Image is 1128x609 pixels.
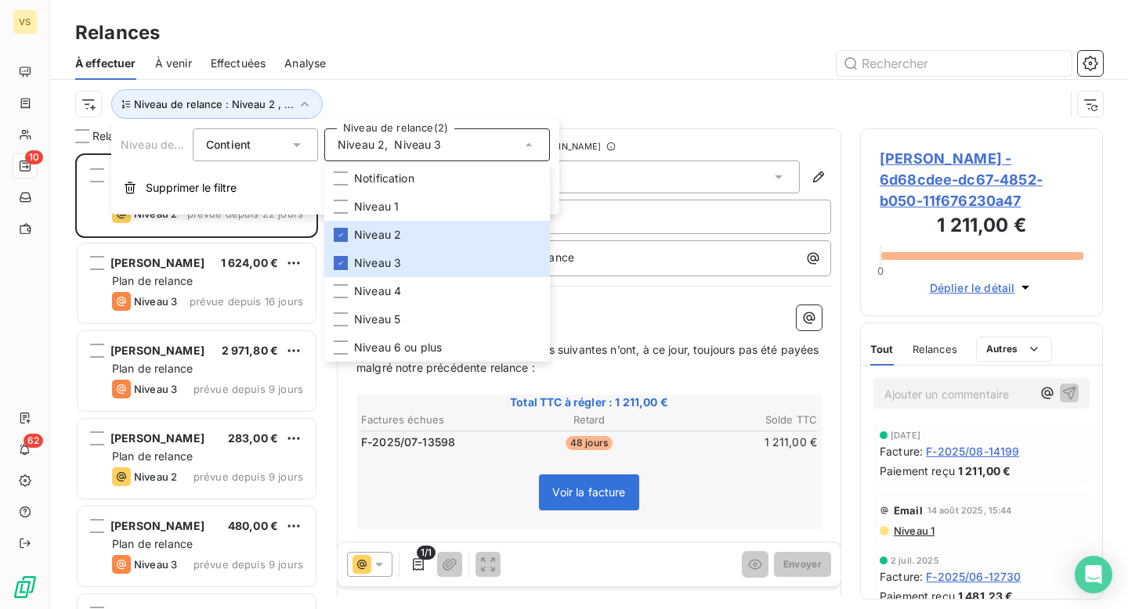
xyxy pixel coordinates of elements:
[110,168,204,182] span: [PERSON_NAME]
[110,344,204,357] span: [PERSON_NAME]
[134,470,177,483] span: Niveau 2
[360,412,512,428] th: Factures échues
[134,295,177,308] span: Niveau 3
[354,199,399,214] span: Niveau 1
[112,274,193,287] span: Plan de relance
[880,148,1083,211] span: [PERSON_NAME] - 6d68cdee-dc67-4852-b050-11f676230a47
[880,568,923,585] span: Facture :
[417,546,436,560] span: 1/1
[134,98,294,110] span: Niveau de relance : Niveau 2 , ...
[13,575,38,600] img: Logo LeanPay
[958,463,1011,479] span: 1 211,00 €
[354,312,400,327] span: Niveau 5
[121,138,216,151] span: Niveau de relance
[110,256,204,269] span: [PERSON_NAME]
[111,171,559,205] button: Supprimer le filtre
[221,256,279,269] span: 1 624,00 €
[774,552,831,577] button: Envoyer
[891,431,920,440] span: [DATE]
[880,443,923,459] span: Facture :
[930,279,1015,296] span: Déplier le détail
[1075,556,1112,593] div: Open Intercom Messenger
[880,588,955,604] span: Paiement reçu
[356,343,822,374] span: Sauf erreur de notre part, les factures suivantes n’ont, à ce jour, toujours pas été payées malgr...
[338,137,385,153] span: Niveau 2
[394,137,441,153] span: Niveau 3
[75,153,318,609] div: grid
[913,343,957,355] span: Relances
[92,128,139,144] span: Relances
[112,449,193,463] span: Plan de relance
[870,343,894,355] span: Tout
[75,56,136,71] span: À effectuer
[222,344,279,357] span: 2 971,80 €
[23,434,43,448] span: 62
[880,463,955,479] span: Paiement reçu
[13,9,38,34] div: VS
[193,558,303,571] span: prévue depuis 9 jours
[112,362,193,375] span: Plan de relance
[354,255,401,271] span: Niveau 3
[354,340,442,355] span: Niveau 6 ou plus
[925,279,1039,297] button: Déplier le détail
[155,56,192,71] span: À venir
[837,51,1072,76] input: Rechercher
[926,568,1021,585] span: F-2025/06-12730
[891,556,939,565] span: 2 juil. 2025
[110,431,204,445] span: [PERSON_NAME]
[958,588,1014,604] span: 1 481,23 €
[228,431,278,445] span: 283,00 €
[206,138,251,151] span: Contient
[552,485,625,499] span: Voir la facture
[134,558,177,571] span: Niveau 3
[111,89,323,119] button: Niveau de relance : Niveau 2 , ...
[359,395,819,410] span: Total TTC à régler : 1 211,00 €
[228,519,278,532] span: 480,00 €
[877,265,884,277] span: 0
[927,506,1012,515] span: 14 août 2025, 15:44
[75,19,160,47] h3: Relances
[354,283,401,299] span: Niveau 4
[190,295,303,308] span: prévue depuis 16 jours
[667,434,818,451] td: 1 211,00 €
[667,412,818,428] th: Solde TTC
[513,412,664,428] th: Retard
[25,150,43,164] span: 10
[110,519,204,532] span: [PERSON_NAME]
[354,171,414,186] span: Notification
[112,537,193,550] span: Plan de relance
[976,337,1052,362] button: Autres
[146,180,237,196] span: Supprimer le filtre
[211,56,266,71] span: Effectuées
[566,436,613,450] span: 48 jours
[894,504,923,517] span: Email
[361,434,455,450] span: F-2025/07-13598
[193,470,303,483] span: prévue depuis 9 jours
[926,443,1019,459] span: F-2025/08-14199
[284,56,326,71] span: Analyse
[354,227,401,243] span: Niveau 2
[134,383,177,395] span: Niveau 3
[892,524,935,537] span: Niveau 1
[193,383,303,395] span: prévue depuis 9 jours
[385,137,388,153] span: ,
[880,211,1083,243] h3: 1 211,00 €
